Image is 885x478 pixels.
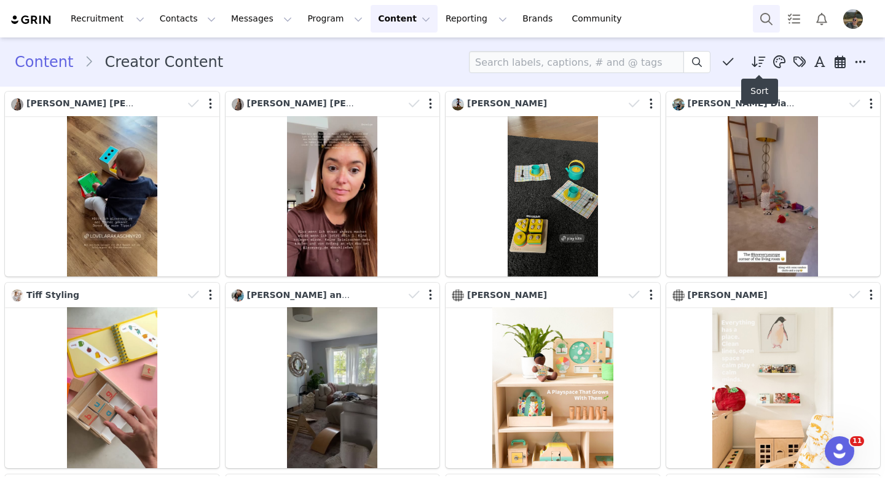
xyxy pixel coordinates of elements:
button: Notifications [808,5,835,33]
a: Brands [515,5,564,33]
span: [PERSON_NAME] [PERSON_NAME] [247,98,410,108]
img: 83ad0b6a-b402-4ea5-a4bb-15b724a8a658.jpg [452,289,464,302]
img: e1f262cc-0812-4dea-adf6-6c5472b91347--s.jpg [452,98,464,111]
button: Program [300,5,370,33]
span: [PERSON_NAME] and [PERSON_NAME] [247,290,431,300]
iframe: Intercom live chat [825,436,854,466]
button: Profile [836,9,875,29]
img: 83ad0b6a-b402-4ea5-a4bb-15b724a8a658.jpg [672,289,685,302]
span: [PERSON_NAME] [467,290,547,300]
button: Messages [224,5,299,33]
img: de8bc58e-ffbe-4a28-8f00-083a1091683b.jpg [232,289,244,302]
a: Content [15,51,84,73]
div: Sort [741,79,778,104]
img: 1263b374-cba5-4ebd-9b54-fa07575d5aea.jpg [672,98,685,111]
input: Search labels, captions, # and @ tags [469,51,684,73]
a: Tasks [781,5,808,33]
img: 08361f90-b1de-44a2-8720-64959075e7e7.jpg [232,98,244,111]
img: grin logo [10,14,53,26]
span: [PERSON_NAME] [467,98,547,108]
button: Content [371,5,438,33]
button: Reporting [438,5,514,33]
img: 08361f90-b1de-44a2-8720-64959075e7e7.jpg [11,98,23,111]
span: 11 [850,436,864,446]
button: Search [753,5,780,33]
span: Tiff Styling [26,290,79,300]
button: Contacts [152,5,223,33]
button: Recruitment [63,5,152,33]
a: Community [565,5,635,33]
img: d3eca9bf-8218-431f-9ec6-b6d5e0a1fa9d.png [843,9,863,29]
img: 70604ce0-9dc7-43f0-a00a-a238342d46aa.jpg [11,289,23,302]
span: [PERSON_NAME] [PERSON_NAME] [26,98,189,108]
span: [PERSON_NAME] [688,290,768,300]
